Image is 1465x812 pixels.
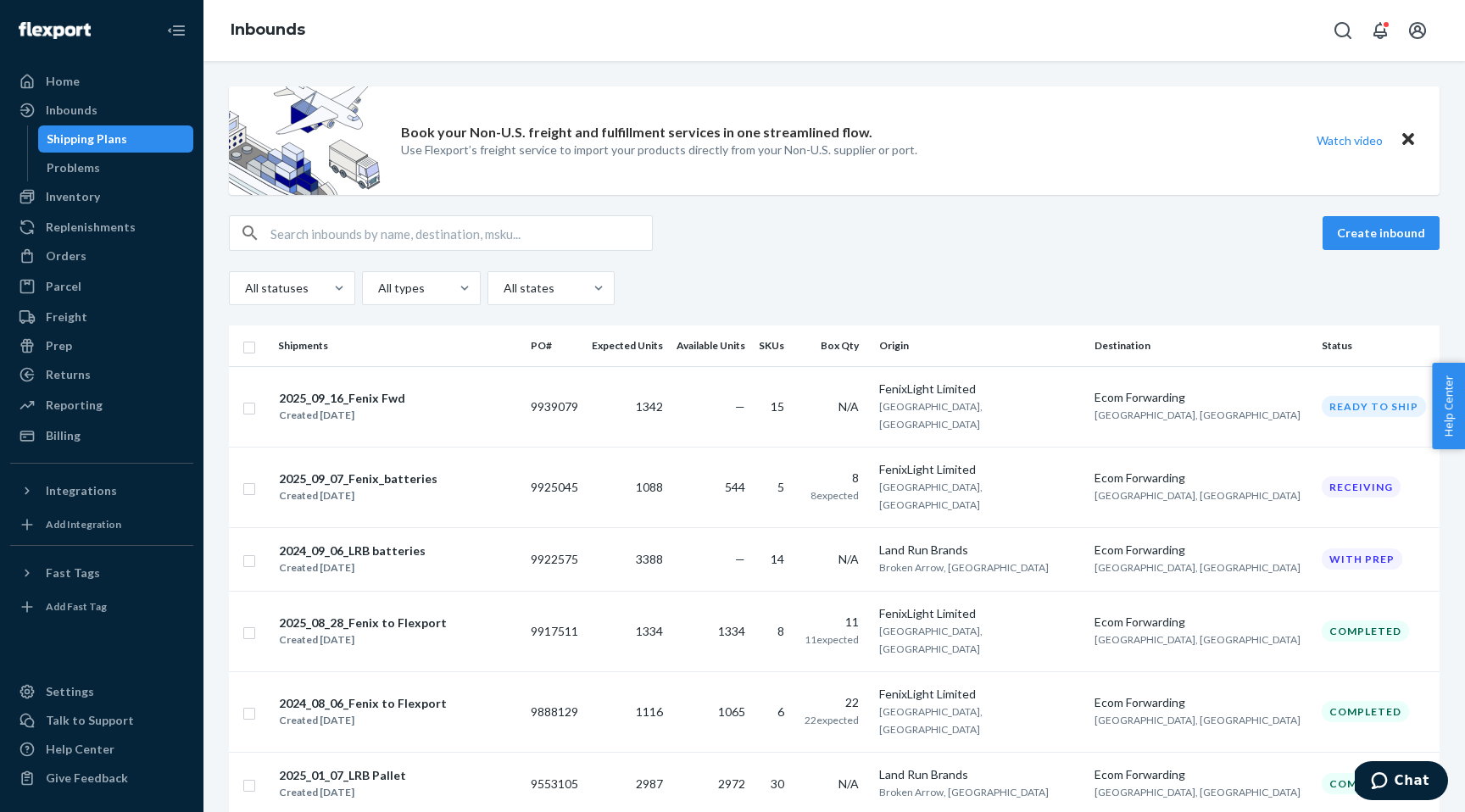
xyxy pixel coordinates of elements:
[1397,128,1419,153] button: Close
[10,477,193,504] button: Integrations
[524,591,585,671] td: 9917511
[1095,389,1308,406] div: Ecom Forwarding
[46,599,107,614] div: Add Fast Tag
[401,142,917,159] p: Use Flexport’s freight service to import your products directly from your Non-U.S. supplier or port.
[502,280,504,297] input: All states
[46,712,134,729] div: Talk to Support
[879,786,1049,798] span: Broken Arrow, [GEOGRAPHIC_DATA]
[1095,614,1308,631] div: Ecom Forwarding
[10,273,193,300] a: Parcel
[1095,714,1301,726] span: [GEOGRAPHIC_DATA], [GEOGRAPHIC_DATA]
[10,361,193,388] a: Returns
[1355,761,1448,804] iframe: Opens a widget where you can chat to one of our agents
[879,625,983,655] span: [GEOGRAPHIC_DATA], [GEOGRAPHIC_DATA]
[1095,694,1308,711] div: Ecom Forwarding
[279,559,426,576] div: Created [DATE]
[19,22,91,39] img: Flexport logo
[1095,561,1301,574] span: [GEOGRAPHIC_DATA], [GEOGRAPHIC_DATA]
[46,482,117,499] div: Integrations
[1095,766,1308,783] div: Ecom Forwarding
[879,705,983,736] span: [GEOGRAPHIC_DATA], [GEOGRAPHIC_DATA]
[376,280,378,297] input: All types
[872,325,1088,366] th: Origin
[47,159,100,176] div: Problems
[1322,620,1409,642] div: Completed
[585,325,670,366] th: Expected Units
[524,527,585,591] td: 9922575
[879,481,983,511] span: [GEOGRAPHIC_DATA], [GEOGRAPHIC_DATA]
[10,68,193,95] a: Home
[46,683,94,700] div: Settings
[838,776,859,791] span: N/A
[1322,701,1409,722] div: Completed
[524,325,585,366] th: PO#
[10,511,193,538] a: Add Integration
[46,397,103,414] div: Reporting
[47,131,127,147] div: Shipping Plans
[46,741,114,758] div: Help Center
[805,470,859,487] div: 8
[777,480,784,494] span: 5
[46,517,121,531] div: Add Integration
[279,767,406,784] div: 2025_01_07_LRB Pallet
[231,20,305,39] a: Inbounds
[636,552,663,566] span: 3388
[10,678,193,705] a: Settings
[805,633,859,646] span: 11 expected
[46,188,100,205] div: Inventory
[810,489,859,502] span: 8 expected
[1095,470,1308,487] div: Ecom Forwarding
[159,14,193,47] button: Close Navigation
[777,704,784,719] span: 6
[10,214,193,241] a: Replenishments
[636,624,663,638] span: 1334
[1432,363,1465,449] span: Help Center
[879,686,1081,703] div: FenixLight Limited
[279,407,405,424] div: Created [DATE]
[1095,409,1301,421] span: [GEOGRAPHIC_DATA], [GEOGRAPHIC_DATA]
[279,695,447,712] div: 2024_08_06_Fenix to Flexport
[279,784,406,801] div: Created [DATE]
[805,714,859,726] span: 22 expected
[38,154,194,181] a: Problems
[38,125,194,153] a: Shipping Plans
[46,565,100,581] div: Fast Tags
[46,73,80,90] div: Home
[879,400,983,431] span: [GEOGRAPHIC_DATA], [GEOGRAPHIC_DATA]
[401,123,872,142] p: Book your Non-U.S. freight and fulfillment services in one streamlined flow.
[771,776,784,791] span: 30
[46,427,81,444] div: Billing
[636,704,663,719] span: 1116
[636,776,663,791] span: 2987
[805,694,859,711] div: 22
[771,399,784,414] span: 15
[271,325,524,366] th: Shipments
[670,325,752,366] th: Available Units
[1322,396,1426,417] div: Ready to ship
[798,325,872,366] th: Box Qty
[10,593,193,620] a: Add Fast Tag
[10,765,193,792] button: Give Feedback
[636,399,663,414] span: 1342
[1306,128,1394,153] button: Watch video
[46,278,81,295] div: Parcel
[838,399,859,414] span: N/A
[1095,633,1301,646] span: [GEOGRAPHIC_DATA], [GEOGRAPHIC_DATA]
[10,183,193,210] a: Inventory
[10,736,193,763] a: Help Center
[243,280,245,297] input: All statuses
[10,559,193,587] button: Fast Tags
[270,216,652,250] input: Search inbounds by name, destination, msku...
[1315,325,1440,366] th: Status
[524,447,585,527] td: 9925045
[10,303,193,331] a: Freight
[1322,476,1401,498] div: Receiving
[46,770,128,787] div: Give Feedback
[879,605,1081,622] div: FenixLight Limited
[1322,548,1402,570] div: With prep
[879,461,1081,478] div: FenixLight Limited
[10,332,193,359] a: Prep
[46,337,72,354] div: Prep
[1095,786,1301,798] span: [GEOGRAPHIC_DATA], [GEOGRAPHIC_DATA]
